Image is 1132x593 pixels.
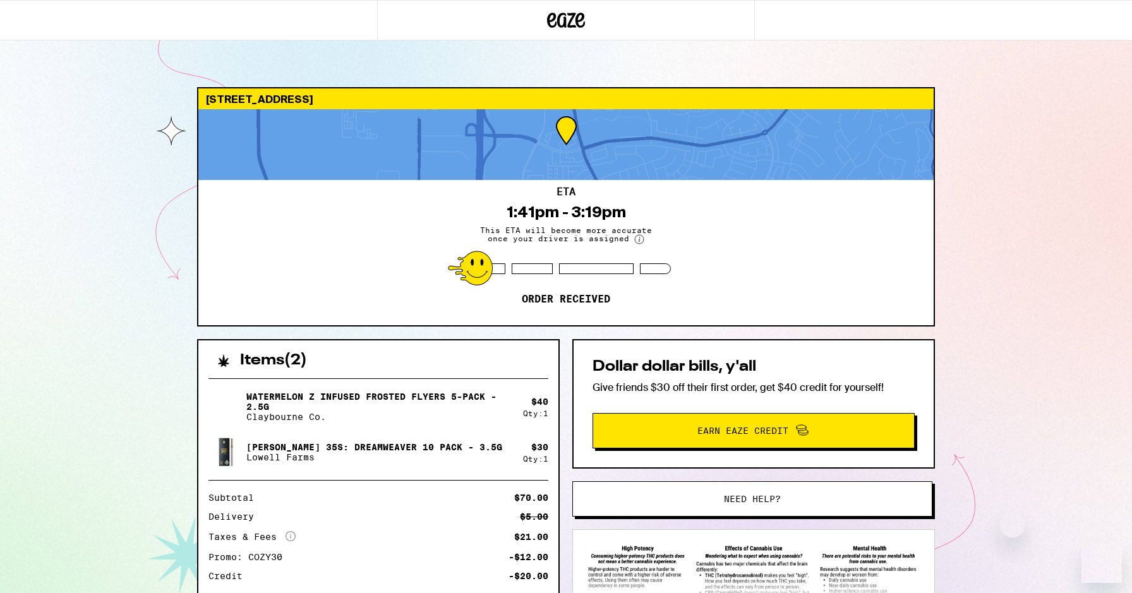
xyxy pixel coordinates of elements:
div: [STREET_ADDRESS] [198,88,934,109]
div: Taxes & Fees [208,531,296,542]
p: Lowell Farms [246,452,502,462]
iframe: Close message [1000,512,1025,537]
img: Watermelon Z Infused Frosted Flyers 5-pack - 2.5g [208,389,244,424]
button: Earn Eaze Credit [593,413,915,448]
div: Credit [208,572,251,580]
div: $70.00 [514,493,548,502]
p: Watermelon Z Infused Frosted Flyers 5-pack - 2.5g [246,392,513,412]
div: Delivery [208,512,263,521]
p: [PERSON_NAME] 35s: Dreamweaver 10 Pack - 3.5g [246,442,502,452]
div: $ 40 [531,397,548,407]
p: Give friends $30 off their first order, get $40 credit for yourself! [593,381,915,394]
button: Need help? [572,481,932,517]
div: $5.00 [520,512,548,521]
div: 1:41pm - 3:19pm [507,203,626,221]
div: Qty: 1 [523,455,548,463]
span: This ETA will become more accurate once your driver is assigned [471,226,661,244]
div: Promo: COZY30 [208,553,291,561]
h2: ETA [557,187,575,197]
div: $ 30 [531,442,548,452]
span: Need help? [724,494,781,503]
p: Order received [522,293,610,306]
img: Lowell 35s: Dreamweaver 10 Pack - 3.5g [208,434,244,470]
h2: Dollar dollar bills, y'all [593,359,915,374]
iframe: Button to launch messaging window [1081,542,1122,583]
h2: Items ( 2 ) [240,353,307,368]
div: Qty: 1 [523,409,548,417]
p: Claybourne Co. [246,412,513,422]
div: Subtotal [208,493,263,502]
span: Earn Eaze Credit [697,426,788,435]
div: $21.00 [514,532,548,541]
div: -$12.00 [509,553,548,561]
div: -$20.00 [509,572,548,580]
